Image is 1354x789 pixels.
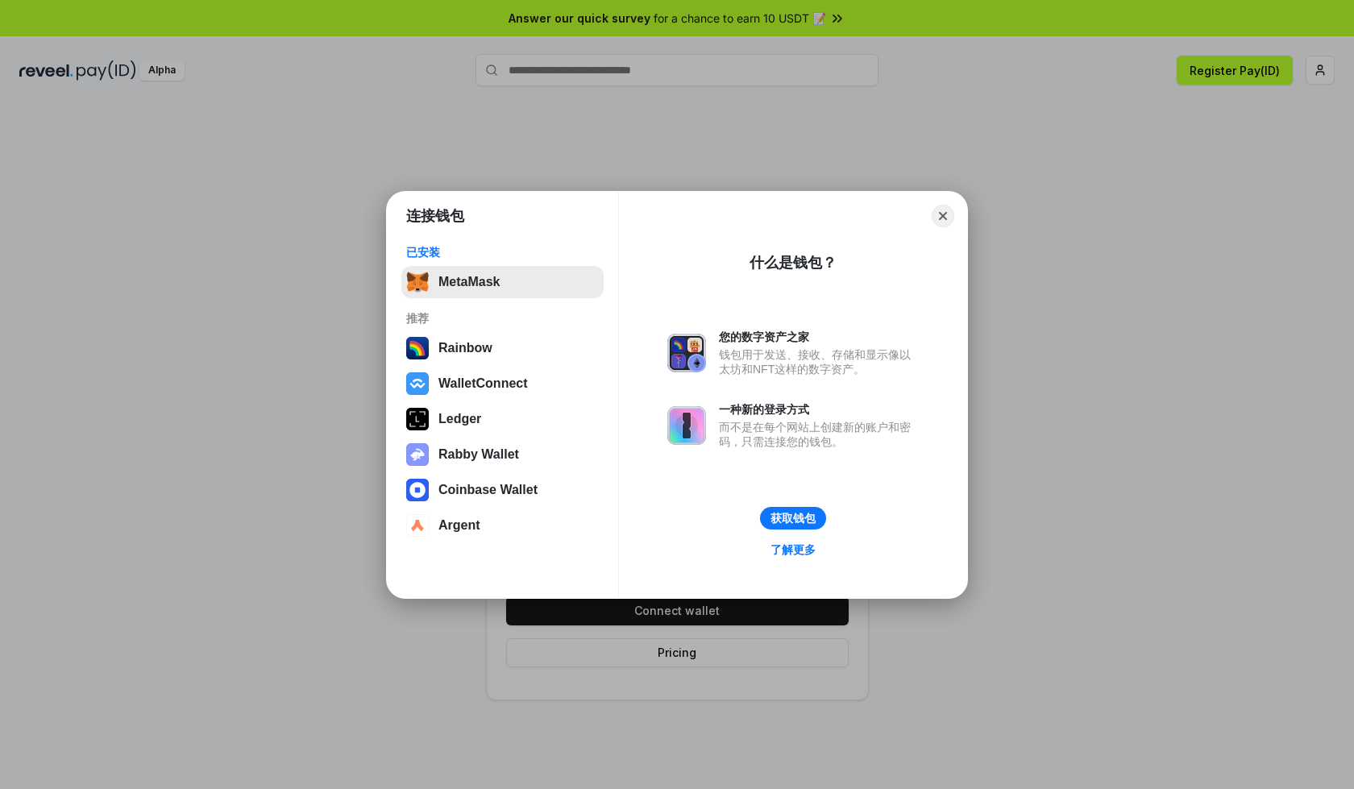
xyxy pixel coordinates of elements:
[760,507,826,529] button: 获取钱包
[406,479,429,501] img: svg+xml,%3Csvg%20width%3D%2228%22%20height%3D%2228%22%20viewBox%3D%220%200%2028%2028%22%20fill%3D...
[438,447,519,462] div: Rabby Wallet
[406,408,429,430] img: svg+xml,%3Csvg%20xmlns%3D%22http%3A%2F%2Fwww.w3.org%2F2000%2Fsvg%22%20width%3D%2228%22%20height%3...
[406,514,429,537] img: svg+xml,%3Csvg%20width%3D%2228%22%20height%3D%2228%22%20viewBox%3D%220%200%2028%2028%22%20fill%3D...
[401,438,604,471] button: Rabby Wallet
[406,245,599,260] div: 已安装
[438,376,528,391] div: WalletConnect
[401,509,604,542] button: Argent
[667,406,706,445] img: svg+xml,%3Csvg%20xmlns%3D%22http%3A%2F%2Fwww.w3.org%2F2000%2Fsvg%22%20fill%3D%22none%22%20viewBox...
[406,206,464,226] h1: 连接钱包
[401,266,604,298] button: MetaMask
[438,483,538,497] div: Coinbase Wallet
[401,368,604,400] button: WalletConnect
[761,539,825,560] a: 了解更多
[438,518,480,533] div: Argent
[406,337,429,359] img: svg+xml,%3Csvg%20width%3D%22120%22%20height%3D%22120%22%20viewBox%3D%220%200%20120%20120%22%20fil...
[719,420,919,449] div: 而不是在每个网站上创建新的账户和密码，只需连接您的钱包。
[401,474,604,506] button: Coinbase Wallet
[406,372,429,395] img: svg+xml,%3Csvg%20width%3D%2228%22%20height%3D%2228%22%20viewBox%3D%220%200%2028%2028%22%20fill%3D...
[719,330,919,344] div: 您的数字资产之家
[719,347,919,376] div: 钱包用于发送、接收、存储和显示像以太坊和NFT这样的数字资产。
[667,334,706,372] img: svg+xml,%3Csvg%20xmlns%3D%22http%3A%2F%2Fwww.w3.org%2F2000%2Fsvg%22%20fill%3D%22none%22%20viewBox...
[438,275,500,289] div: MetaMask
[438,341,492,355] div: Rainbow
[406,443,429,466] img: svg+xml,%3Csvg%20xmlns%3D%22http%3A%2F%2Fwww.w3.org%2F2000%2Fsvg%22%20fill%3D%22none%22%20viewBox...
[406,271,429,293] img: svg+xml,%3Csvg%20fill%3D%22none%22%20height%3D%2233%22%20viewBox%3D%220%200%2035%2033%22%20width%...
[932,205,954,227] button: Close
[770,542,816,557] div: 了解更多
[406,311,599,326] div: 推荐
[401,403,604,435] button: Ledger
[401,332,604,364] button: Rainbow
[719,402,919,417] div: 一种新的登录方式
[438,412,481,426] div: Ledger
[750,253,837,272] div: 什么是钱包？
[770,511,816,525] div: 获取钱包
